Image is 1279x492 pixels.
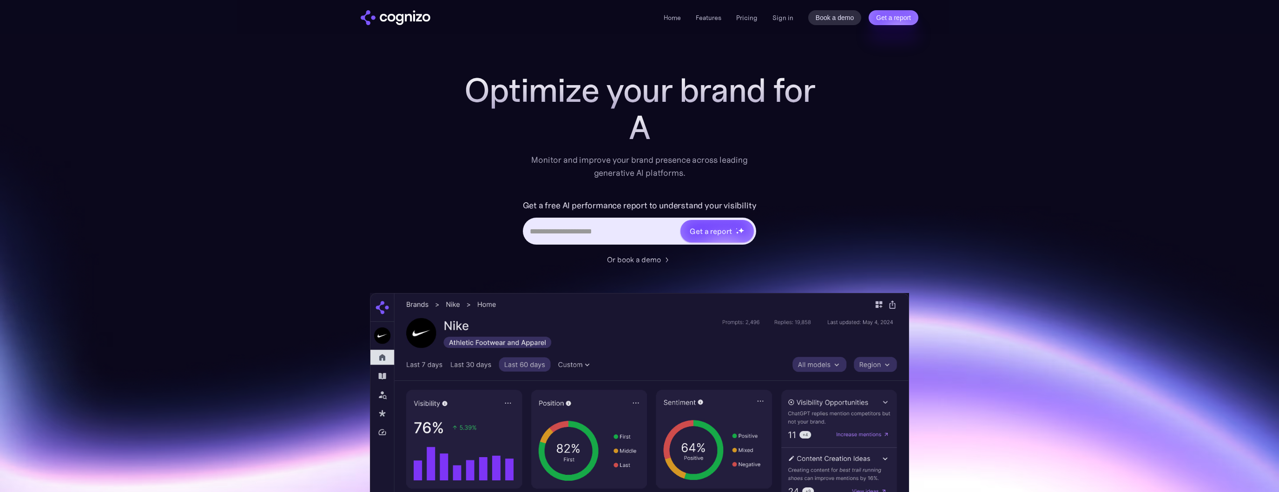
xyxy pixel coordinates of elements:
[664,13,681,22] a: Home
[523,198,757,249] form: Hero URL Input Form
[736,13,758,22] a: Pricing
[738,227,744,233] img: star
[454,72,825,109] h1: Optimize your brand for
[736,228,737,229] img: star
[454,109,825,146] div: A
[361,10,430,25] img: cognizo logo
[679,219,755,243] a: Get a reportstarstarstar
[523,198,757,213] label: Get a free AI performance report to understand your visibility
[869,10,918,25] a: Get a report
[361,10,430,25] a: home
[808,10,862,25] a: Book a demo
[607,254,672,265] a: Or book a demo
[690,226,732,237] div: Get a report
[607,254,661,265] div: Or book a demo
[696,13,721,22] a: Features
[736,231,739,234] img: star
[525,153,754,180] div: Monitor and improve your brand presence across leading generative AI platforms.
[772,12,793,23] a: Sign in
